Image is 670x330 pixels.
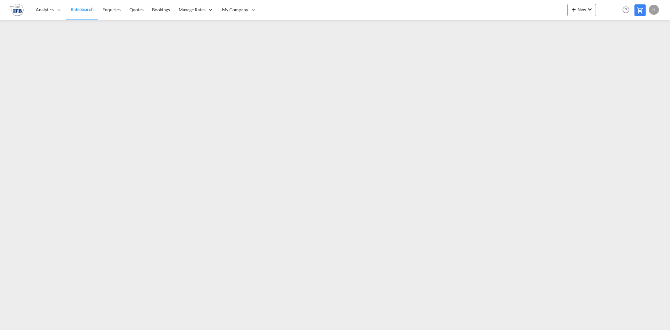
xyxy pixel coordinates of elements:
span: Analytics [36,7,54,13]
span: Quotes [129,7,143,12]
div: H [649,5,659,15]
span: New [570,7,594,12]
md-icon: icon-plus 400-fg [570,6,578,13]
button: icon-plus 400-fgNewicon-chevron-down [568,4,596,16]
img: b628ab10256c11eeb52753acbc15d091.png [9,3,24,17]
span: Rate Search [71,7,94,12]
span: Help [621,4,631,15]
span: Bookings [152,7,170,12]
md-icon: icon-chevron-down [586,6,594,13]
span: Manage Rates [179,7,205,13]
span: My Company [222,7,248,13]
span: Enquiries [102,7,121,12]
div: Help [621,4,635,16]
